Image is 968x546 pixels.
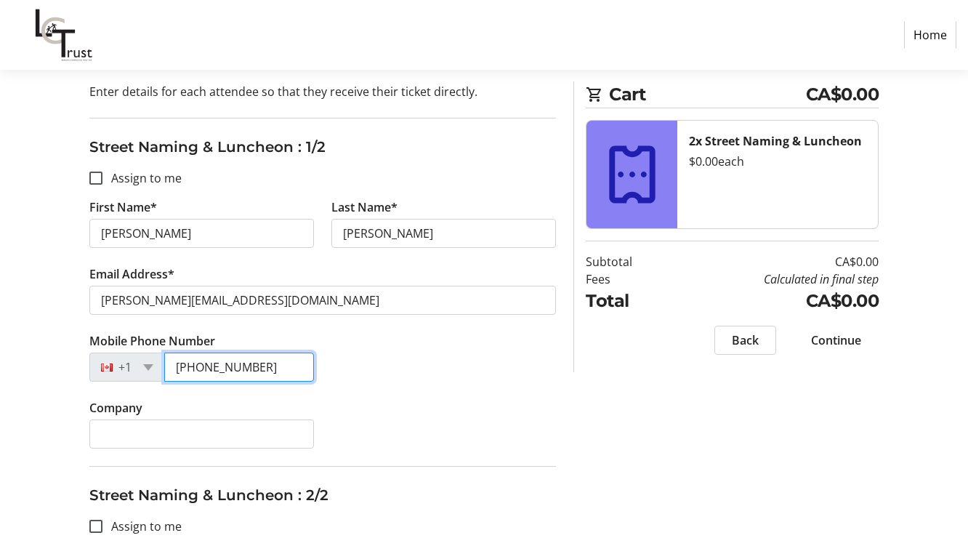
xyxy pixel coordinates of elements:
[689,133,862,149] strong: 2x Street Naming & Luncheon
[164,353,314,382] input: (506) 234-5678
[904,21,956,49] a: Home
[794,326,879,355] button: Continue
[670,253,879,270] td: CA$0.00
[89,136,556,158] h3: Street Naming & Luncheon : 1/2
[12,6,115,64] img: LCT's Logo
[670,270,879,288] td: Calculated in final step
[609,81,806,108] span: Cart
[714,326,776,355] button: Back
[811,332,861,349] span: Continue
[89,265,174,283] label: Email Address*
[89,198,157,216] label: First Name*
[670,288,879,314] td: CA$0.00
[89,484,556,506] h3: Street Naming & Luncheon : 2/2
[102,169,182,187] label: Assign to me
[732,332,759,349] span: Back
[586,270,670,288] td: Fees
[689,153,866,170] div: $0.00 each
[89,83,556,100] p: Enter details for each attendee so that they receive their ticket directly.
[331,198,398,216] label: Last Name*
[102,518,182,535] label: Assign to me
[89,399,142,417] label: Company
[586,288,670,314] td: Total
[586,253,670,270] td: Subtotal
[89,332,215,350] label: Mobile Phone Number
[806,81,879,108] span: CA$0.00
